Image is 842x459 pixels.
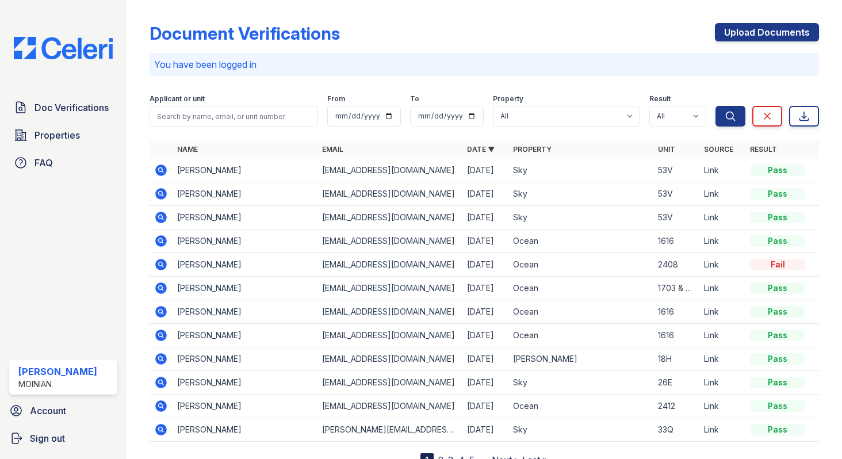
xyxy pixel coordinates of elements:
[317,253,462,277] td: [EMAIL_ADDRESS][DOMAIN_NAME]
[649,94,671,104] label: Result
[508,229,653,253] td: Ocean
[35,156,53,170] span: FAQ
[715,23,819,41] a: Upload Documents
[508,347,653,371] td: [PERSON_NAME]
[322,145,343,154] a: Email
[508,159,653,182] td: Sky
[508,300,653,324] td: Ocean
[699,277,745,300] td: Link
[173,371,317,395] td: [PERSON_NAME]
[699,324,745,347] td: Link
[317,206,462,229] td: [EMAIL_ADDRESS][DOMAIN_NAME]
[18,365,97,378] div: [PERSON_NAME]
[173,182,317,206] td: [PERSON_NAME]
[653,324,699,347] td: 1616
[150,94,205,104] label: Applicant or unit
[462,277,508,300] td: [DATE]
[462,206,508,229] td: [DATE]
[462,371,508,395] td: [DATE]
[699,300,745,324] td: Link
[508,371,653,395] td: Sky
[5,399,122,422] a: Account
[653,159,699,182] td: 53V
[750,145,777,154] a: Result
[508,277,653,300] td: Ocean
[410,94,419,104] label: To
[750,212,805,223] div: Pass
[462,229,508,253] td: [DATE]
[173,253,317,277] td: [PERSON_NAME]
[704,145,733,154] a: Source
[173,300,317,324] td: [PERSON_NAME]
[653,395,699,418] td: 2412
[750,424,805,435] div: Pass
[653,418,699,442] td: 33Q
[173,206,317,229] td: [PERSON_NAME]
[699,371,745,395] td: Link
[658,145,675,154] a: Unit
[493,94,523,104] label: Property
[508,324,653,347] td: Ocean
[653,182,699,206] td: 53V
[317,371,462,395] td: [EMAIL_ADDRESS][DOMAIN_NAME]
[317,347,462,371] td: [EMAIL_ADDRESS][DOMAIN_NAME]
[462,253,508,277] td: [DATE]
[35,128,80,142] span: Properties
[653,206,699,229] td: 53V
[462,182,508,206] td: [DATE]
[467,145,495,154] a: Date ▼
[317,229,462,253] td: [EMAIL_ADDRESS][DOMAIN_NAME]
[30,431,65,445] span: Sign out
[750,400,805,412] div: Pass
[173,159,317,182] td: [PERSON_NAME]
[327,94,345,104] label: From
[513,145,552,154] a: Property
[462,347,508,371] td: [DATE]
[173,395,317,418] td: [PERSON_NAME]
[150,23,340,44] div: Document Verifications
[750,165,805,176] div: Pass
[150,106,318,127] input: Search by name, email, or unit number
[5,427,122,450] a: Sign out
[653,229,699,253] td: 1616
[173,418,317,442] td: [PERSON_NAME]
[154,58,814,71] p: You have been logged in
[699,395,745,418] td: Link
[653,277,699,300] td: 1703 & 3001
[653,300,699,324] td: 1616
[173,324,317,347] td: [PERSON_NAME]
[30,404,66,418] span: Account
[508,253,653,277] td: Ocean
[699,253,745,277] td: Link
[173,347,317,371] td: [PERSON_NAME]
[750,235,805,247] div: Pass
[699,182,745,206] td: Link
[508,395,653,418] td: Ocean
[462,418,508,442] td: [DATE]
[317,324,462,347] td: [EMAIL_ADDRESS][DOMAIN_NAME]
[462,300,508,324] td: [DATE]
[173,229,317,253] td: [PERSON_NAME]
[9,96,117,119] a: Doc Verifications
[508,182,653,206] td: Sky
[173,277,317,300] td: [PERSON_NAME]
[317,300,462,324] td: [EMAIL_ADDRESS][DOMAIN_NAME]
[653,347,699,371] td: 18H
[317,418,462,442] td: [PERSON_NAME][EMAIL_ADDRESS][DOMAIN_NAME]
[508,418,653,442] td: Sky
[5,37,122,59] img: CE_Logo_Blue-a8612792a0a2168367f1c8372b55b34899dd931a85d93a1a3d3e32e68fde9ad4.png
[750,259,805,270] div: Fail
[9,124,117,147] a: Properties
[750,330,805,341] div: Pass
[653,371,699,395] td: 26E
[317,182,462,206] td: [EMAIL_ADDRESS][DOMAIN_NAME]
[462,324,508,347] td: [DATE]
[177,145,198,154] a: Name
[462,395,508,418] td: [DATE]
[699,206,745,229] td: Link
[317,277,462,300] td: [EMAIL_ADDRESS][DOMAIN_NAME]
[750,282,805,294] div: Pass
[508,206,653,229] td: Sky
[699,229,745,253] td: Link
